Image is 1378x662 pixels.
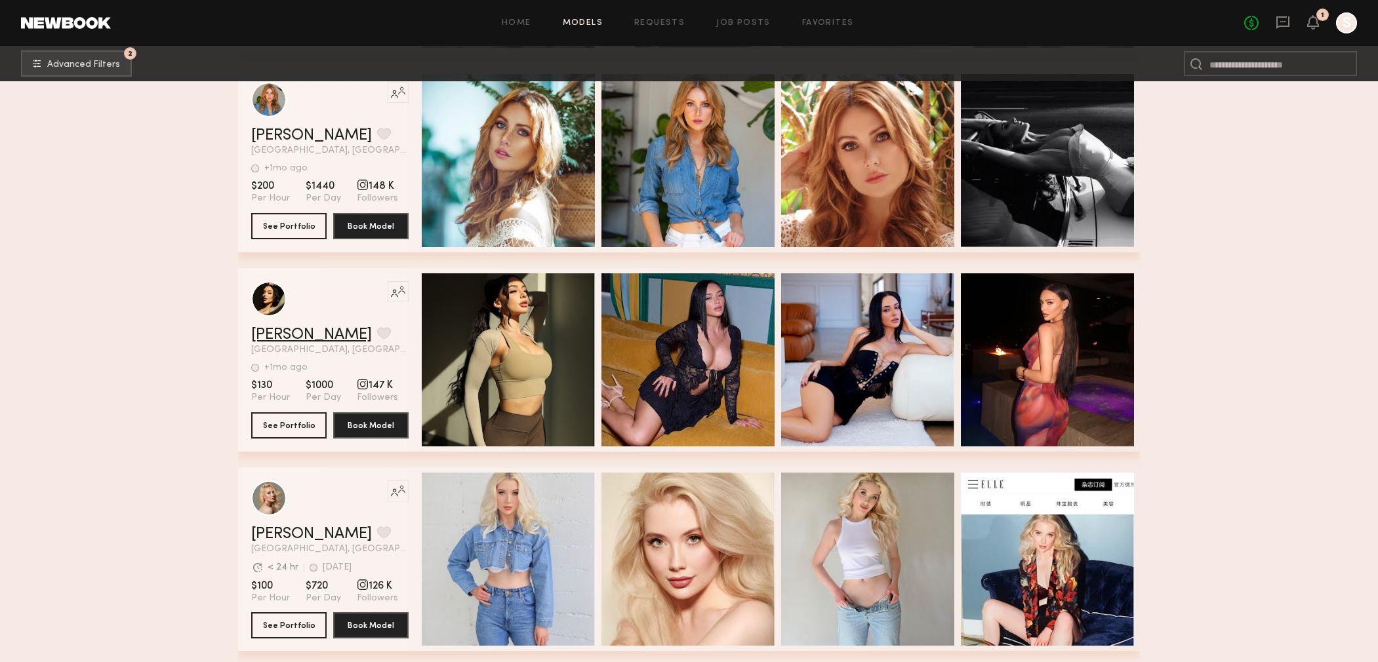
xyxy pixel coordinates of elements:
[251,579,290,593] span: $100
[47,60,120,69] span: Advanced Filters
[251,128,372,144] a: [PERSON_NAME]
[563,19,603,28] a: Models
[634,19,685,28] a: Requests
[251,379,290,392] span: $130
[357,579,398,593] span: 126 K
[306,579,341,593] span: $720
[357,193,398,204] span: Followers
[1336,12,1357,33] a: S
[251,612,327,638] button: See Portfolio
[268,563,298,572] div: < 24 hr
[333,213,409,239] button: Book Model
[251,327,372,343] a: [PERSON_NAME]
[716,19,771,28] a: Job Posts
[251,593,290,604] span: Per Hour
[802,19,854,28] a: Favorites
[251,412,327,438] button: See Portfolio
[251,526,372,542] a: [PERSON_NAME]
[333,412,409,438] button: Book Model
[502,19,531,28] a: Home
[323,563,352,572] div: [DATE]
[251,213,327,239] button: See Portfolio
[251,545,409,554] span: [GEOGRAPHIC_DATA], [GEOGRAPHIC_DATA]
[1321,12,1324,19] div: 1
[333,612,409,638] button: Book Model
[128,50,132,56] span: 2
[306,193,341,204] span: Per Day
[357,180,398,193] span: 148 K
[251,392,290,404] span: Per Hour
[21,50,132,77] button: 2Advanced Filters
[264,363,308,372] div: +1mo ago
[306,180,341,193] span: $1440
[264,164,308,173] div: +1mo ago
[306,379,341,392] span: $1000
[251,180,290,193] span: $200
[357,593,398,604] span: Followers
[306,593,341,604] span: Per Day
[357,392,398,404] span: Followers
[251,193,290,204] span: Per Hour
[251,146,409,155] span: [GEOGRAPHIC_DATA], [GEOGRAPHIC_DATA]
[306,392,341,404] span: Per Day
[251,345,409,355] span: [GEOGRAPHIC_DATA], [GEOGRAPHIC_DATA]
[357,379,398,392] span: 147 K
